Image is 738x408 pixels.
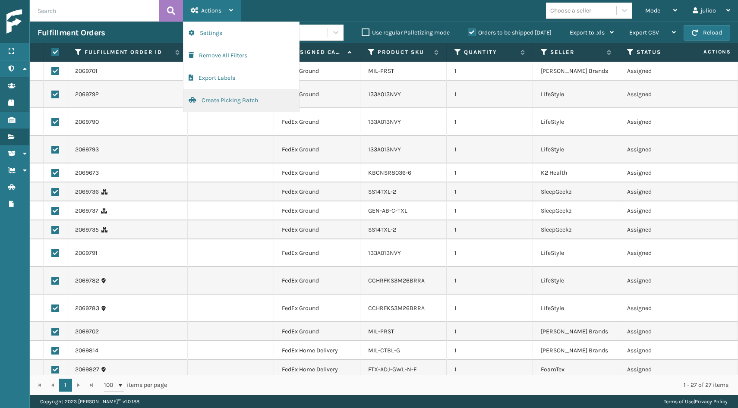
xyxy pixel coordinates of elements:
td: LifeStyle [533,267,619,295]
td: 1 [447,341,533,360]
label: Product SKU [378,48,430,56]
td: Assigned [619,295,706,322]
a: CCHRFKS3M26BRRA [368,304,425,312]
a: 2069814 [75,346,98,355]
td: FedEx Ground [274,62,360,81]
td: FedEx Ground [274,136,360,163]
td: 1 [447,182,533,201]
td: 1 [447,295,533,322]
td: Assigned [619,322,706,341]
a: 2069783 [75,304,99,313]
a: MIL-CTBL-G [368,347,400,354]
a: 1 [59,379,72,392]
td: FedEx Ground [274,163,360,182]
td: FedEx Ground [274,201,360,220]
img: logo [6,9,84,34]
td: Assigned [619,62,706,81]
button: Remove All Filters [183,44,299,67]
a: 2069736 [75,188,99,196]
a: MIL-PRST [368,328,394,335]
td: FedEx Ground [274,220,360,239]
td: Assigned [619,136,706,163]
a: 2069793 [75,145,99,154]
td: FedEx Home Delivery [274,341,360,360]
td: LifeStyle [533,81,619,108]
a: 133A013NVY [368,91,401,98]
label: Seller [550,48,602,56]
span: Actions [201,7,221,14]
span: items per page [104,379,167,392]
td: FedEx Ground [274,239,360,267]
a: 133A013NVY [368,146,401,153]
a: 2069673 [75,169,99,177]
button: Export Labels [183,67,299,89]
a: GEN-AB-C-TXL [368,207,407,214]
a: MIL-PRST [368,67,394,75]
td: SleepGeekz [533,201,619,220]
a: 2069737 [75,207,98,215]
td: Assigned [619,108,706,136]
td: Assigned [619,81,706,108]
td: LifeStyle [533,108,619,136]
td: Assigned [619,267,706,295]
td: [PERSON_NAME] Brands [533,62,619,81]
a: 2069702 [75,327,99,336]
span: Export to .xls [570,29,605,36]
td: Assigned [619,341,706,360]
a: 2069791 [75,249,98,257]
td: [PERSON_NAME] Brands [533,341,619,360]
td: SleepGeekz [533,220,619,239]
td: LifeStyle [533,136,619,163]
label: Use regular Palletizing mode [362,29,450,36]
td: 1 [447,267,533,295]
a: Privacy Policy [695,399,728,405]
span: 100 [104,381,117,389]
a: 2069735 [75,226,99,234]
td: Assigned [619,360,706,379]
td: 1 [447,108,533,136]
span: Actions [676,45,736,59]
td: FedEx Ground [274,81,360,108]
p: Copyright 2023 [PERSON_NAME]™ v 1.0.188 [40,395,139,408]
td: 1 [447,220,533,239]
a: 133A013NVY [368,118,401,126]
a: 2069827 [75,365,99,374]
td: Assigned [619,163,706,182]
td: FedEx Ground [274,182,360,201]
a: 2069782 [75,276,99,285]
a: KBCNSR8036-6 [368,169,411,176]
div: | [664,395,728,408]
a: SS14TXL-2 [368,226,396,233]
label: Orders to be shipped [DATE] [468,29,552,36]
label: Quantity [464,48,516,56]
td: FedEx Home Delivery [274,360,360,379]
td: K2 Health [533,163,619,182]
span: Export CSV [629,29,659,36]
div: Choose a seller [550,6,591,15]
a: Terms of Use [664,399,694,405]
td: FoamTex [533,360,619,379]
td: Assigned [619,201,706,220]
td: [PERSON_NAME] Brands [533,322,619,341]
button: Create Picking Batch [183,89,299,112]
td: FedEx Ground [274,108,360,136]
label: Assigned Carrier Service [291,48,344,56]
td: 1 [447,201,533,220]
td: 1 [447,81,533,108]
td: Assigned [619,239,706,267]
td: FedEx Ground [274,267,360,295]
label: Fulfillment Order Id [85,48,171,56]
label: Status [637,48,689,56]
td: 1 [447,62,533,81]
td: Assigned [619,220,706,239]
td: 1 [447,136,533,163]
a: 2069790 [75,118,99,126]
a: 133A013NVY [368,249,401,257]
td: FedEx Ground [274,295,360,322]
a: CCHRFKS3M26BRRA [368,277,425,284]
td: SleepGeekz [533,182,619,201]
a: 2069792 [75,90,99,99]
td: 1 [447,322,533,341]
span: Mode [645,7,660,14]
div: 1 - 27 of 27 items [179,381,729,389]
